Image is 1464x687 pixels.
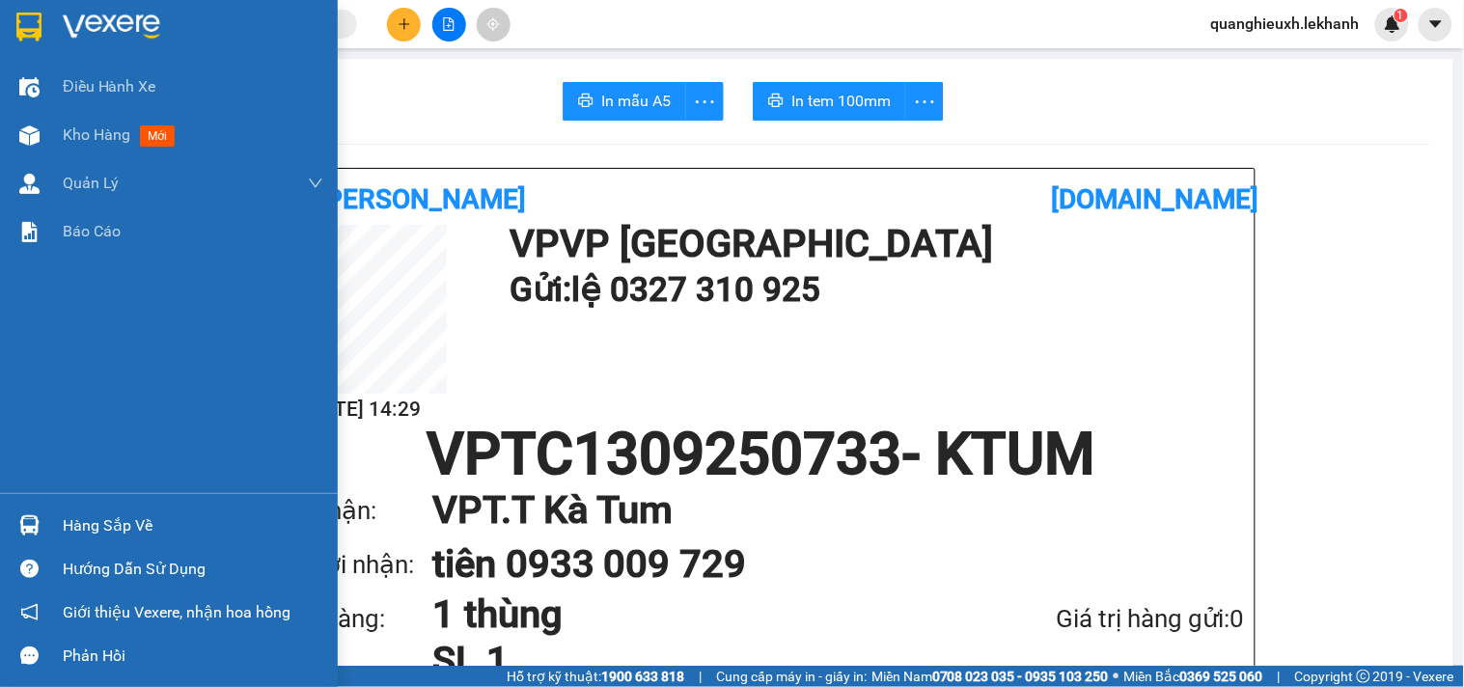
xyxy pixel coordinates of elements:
[16,86,212,113] div: 0327310925
[905,82,944,121] button: more
[563,82,686,121] button: printerIn mẫu A5
[432,8,466,41] button: file-add
[19,174,40,194] img: warehouse-icon
[63,74,156,98] span: Điều hành xe
[1397,9,1404,22] span: 1
[19,125,40,146] img: warehouse-icon
[871,666,1109,687] span: Miền Nam
[63,125,130,144] span: Kho hàng
[1384,15,1401,33] img: icon-new-feature
[63,600,290,624] span: Giới thiệu Vexere, nhận hoa hồng
[398,17,411,31] span: plus
[19,515,40,536] img: warehouse-icon
[954,599,1245,639] div: Giá trị hàng gửi: 0
[442,17,456,31] span: file-add
[20,646,39,665] span: message
[1124,666,1263,687] span: Miền Bắc
[601,669,684,684] strong: 1900 633 818
[932,669,1109,684] strong: 0708 023 035 - 0935 103 250
[16,63,212,86] div: lệ
[432,483,1206,537] h1: VP T.T Kà Tum
[432,591,954,638] h1: 1 thùng
[19,77,40,97] img: warehouse-icon
[278,394,447,426] h2: [DATE] 14:29
[510,263,1235,316] h1: Gửi: lệ 0327 310 925
[685,82,724,121] button: more
[223,124,383,151] div: 40.000
[768,93,784,111] span: printer
[16,16,212,63] div: VP [GEOGRAPHIC_DATA]
[507,666,684,687] span: Hỗ trợ kỹ thuật:
[278,426,1245,483] h1: VPTC1309250733 - KTUM
[1196,12,1375,36] span: quanghieuxh.lekhanh
[63,555,323,584] div: Hướng dẫn sử dụng
[16,18,46,39] span: Gửi:
[510,225,1235,263] h1: VP VP [GEOGRAPHIC_DATA]
[1114,673,1119,680] span: ⚪️
[278,491,432,531] div: VP nhận:
[20,560,39,578] span: question-circle
[308,176,323,191] span: down
[1419,8,1452,41] button: caret-down
[226,16,381,40] div: T.T Kà Tum
[686,90,723,114] span: more
[278,599,432,639] div: Tên hàng:
[578,93,594,111] span: printer
[278,545,432,585] div: Người nhận:
[63,642,323,671] div: Phản hồi
[63,171,119,195] span: Quản Lý
[486,17,500,31] span: aim
[699,666,702,687] span: |
[906,90,943,114] span: more
[1180,669,1263,684] strong: 0369 525 060
[140,125,175,147] span: mới
[20,603,39,621] span: notification
[226,18,272,39] span: Nhận:
[16,13,41,41] img: logo-vxr
[753,82,906,121] button: printerIn tem 100mm
[223,129,250,150] span: CC :
[791,89,891,113] span: In tem 100mm
[1395,9,1408,22] sup: 1
[318,183,527,215] b: [PERSON_NAME]
[387,8,421,41] button: plus
[63,219,121,243] span: Báo cáo
[226,40,381,63] div: tiên
[432,638,954,684] h1: SL 1
[1357,670,1370,683] span: copyright
[432,537,1206,591] h1: tiên 0933 009 729
[477,8,511,41] button: aim
[1427,15,1445,33] span: caret-down
[226,63,381,90] div: 0933009729
[601,89,671,113] span: In mẫu A5
[19,222,40,242] img: solution-icon
[716,666,867,687] span: Cung cấp máy in - giấy in:
[1278,666,1281,687] span: |
[1051,183,1259,215] b: [DOMAIN_NAME]
[63,511,323,540] div: Hàng sắp về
